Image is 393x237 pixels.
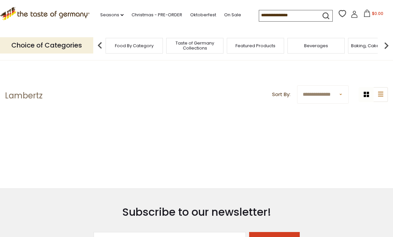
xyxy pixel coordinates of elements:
[380,39,393,52] img: next arrow
[100,11,124,19] a: Seasons
[168,41,221,51] a: Taste of Germany Collections
[190,11,216,19] a: Oktoberfest
[5,91,43,101] h1: Lambertz
[372,11,383,16] span: $0.00
[272,90,290,99] label: Sort By:
[93,39,107,52] img: previous arrow
[304,43,328,48] a: Beverages
[224,11,241,19] a: On Sale
[94,205,300,219] h3: Subscribe to our newsletter!
[132,11,182,19] a: Christmas - PRE-ORDER
[359,10,388,20] button: $0.00
[235,43,275,48] a: Featured Products
[115,43,154,48] a: Food By Category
